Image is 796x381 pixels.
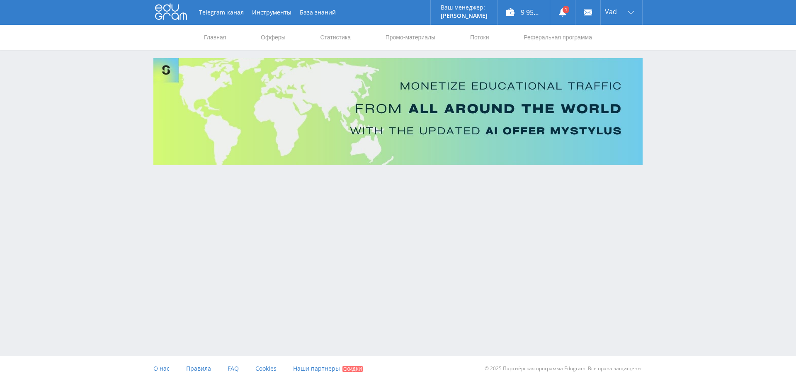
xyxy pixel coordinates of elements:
a: FAQ [228,356,239,381]
div: © 2025 Партнёрская программа Edugram. Все права защищены. [402,356,643,381]
a: Наши партнеры Скидки [293,356,363,381]
a: Cookies [255,356,277,381]
p: Ваш менеджер: [441,4,488,11]
span: Скидки [342,366,363,372]
span: О нас [153,364,170,372]
a: Правила [186,356,211,381]
span: FAQ [228,364,239,372]
a: Главная [203,25,227,50]
a: Потоки [469,25,490,50]
span: Vad [605,8,617,15]
a: Статистика [319,25,352,50]
img: Banner [153,58,643,165]
a: Офферы [260,25,286,50]
span: Наши партнеры [293,364,340,372]
p: [PERSON_NAME] [441,12,488,19]
a: Реферальная программа [523,25,593,50]
a: О нас [153,356,170,381]
span: Cookies [255,364,277,372]
a: Промо-материалы [385,25,436,50]
span: Правила [186,364,211,372]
